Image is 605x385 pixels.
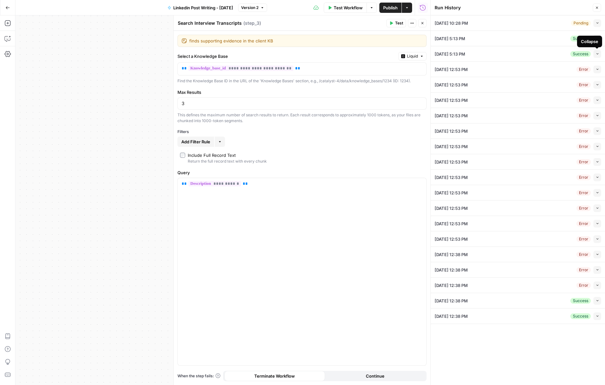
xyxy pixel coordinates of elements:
[180,153,185,158] input: Include Full Record TextReturn the full record text with every chunk
[177,78,427,84] div: Find the Knowledge Base ID in the URL of the 'Knowledge Bases' section, e.g., /catalyst-4/data/kn...
[576,252,591,257] div: Error
[177,129,427,135] div: Filters
[189,38,422,44] textarea: finds supporting evidence in the client KB
[576,175,591,180] div: Error
[435,35,465,42] span: [DATE] 5:13 PM
[238,4,267,12] button: Version 2
[188,152,236,158] div: Include Full Record Text
[177,169,427,176] label: Query
[395,20,403,26] span: Test
[383,4,398,11] span: Publish
[407,53,418,59] span: Liquid
[570,51,591,57] div: Success
[576,236,591,242] div: Error
[435,174,468,181] span: [DATE] 12:53 PM
[177,53,396,59] label: Select a Knowledge Base
[164,3,237,13] button: Linkedin Post Writing - [DATE]
[576,159,591,165] div: Error
[576,144,591,149] div: Error
[570,36,591,41] div: Success
[435,143,468,150] span: [DATE] 12:53 PM
[366,373,384,379] span: Continue
[178,20,242,26] textarea: Search Interview Transcripts
[435,190,468,196] span: [DATE] 12:53 PM
[324,3,366,13] button: Test Workflow
[243,20,261,26] span: ( step_3 )
[576,282,591,288] div: Error
[570,313,591,319] div: Success
[177,112,427,124] div: This defines the maximum number of search results to return. Each result corresponds to approxima...
[576,267,591,273] div: Error
[435,282,468,289] span: [DATE] 12:38 PM
[379,3,402,13] button: Publish
[241,5,258,11] span: Version 2
[435,251,468,258] span: [DATE] 12:38 PM
[435,51,465,57] span: [DATE] 5:13 PM
[435,205,468,211] span: [DATE] 12:53 PM
[581,38,598,45] div: Collapse
[576,205,591,211] div: Error
[576,190,591,196] div: Error
[576,113,591,119] div: Error
[435,112,468,119] span: [DATE] 12:53 PM
[435,313,468,319] span: [DATE] 12:38 PM
[576,82,591,88] div: Error
[435,20,468,26] span: [DATE] 10:28 PM
[570,298,591,304] div: Success
[435,236,468,242] span: [DATE] 12:53 PM
[576,97,591,103] div: Error
[435,66,468,73] span: [DATE] 12:53 PM
[576,221,591,227] div: Error
[254,373,295,379] span: Terminate Workflow
[325,371,426,381] button: Continue
[188,158,267,164] div: Return the full record text with every chunk
[173,4,233,11] span: Linkedin Post Writing - [DATE]
[177,137,214,147] button: Add Filter Rule
[435,82,468,88] span: [DATE] 12:53 PM
[576,128,591,134] div: Error
[177,373,221,379] a: When the step fails:
[435,128,468,134] span: [DATE] 12:53 PM
[435,267,468,273] span: [DATE] 12:38 PM
[435,220,468,227] span: [DATE] 12:53 PM
[386,19,406,27] button: Test
[181,139,210,145] span: Add Filter Rule
[435,159,468,165] span: [DATE] 12:53 PM
[398,52,427,60] button: Liquid
[576,67,591,72] div: Error
[177,89,427,95] label: Max Results
[435,298,468,304] span: [DATE] 12:38 PM
[334,4,363,11] span: Test Workflow
[571,20,591,26] div: Pending
[435,97,468,103] span: [DATE] 12:53 PM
